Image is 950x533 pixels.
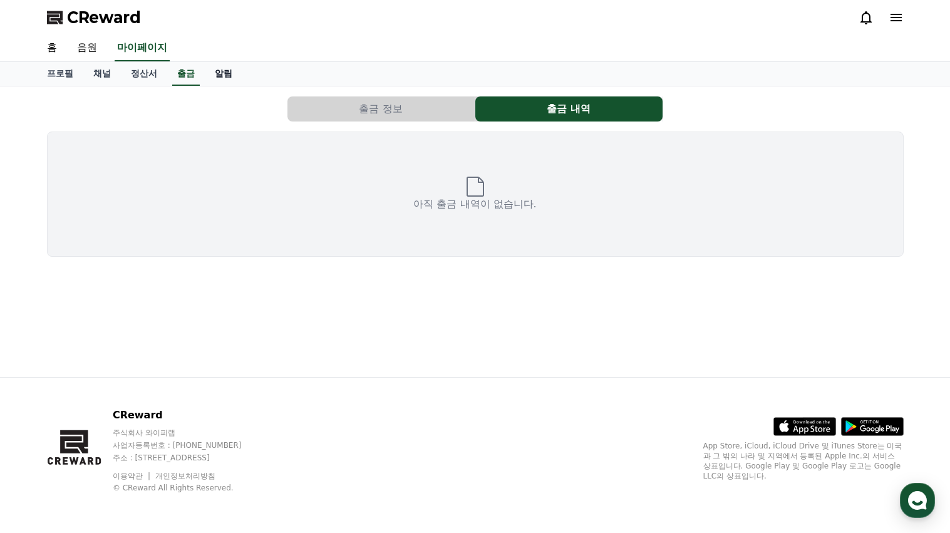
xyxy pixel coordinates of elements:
p: 주식회사 와이피랩 [113,428,266,438]
a: 음원 [67,35,107,61]
a: 설정 [162,397,240,428]
button: 출금 내역 [475,96,663,122]
a: 대화 [83,397,162,428]
p: App Store, iCloud, iCloud Drive 및 iTunes Store는 미국과 그 밖의 나라 및 지역에서 등록된 Apple Inc.의 서비스 상표입니다. Goo... [703,441,904,481]
p: 아직 출금 내역이 없습니다. [413,197,536,212]
span: 홈 [39,416,47,426]
p: 사업자등록번호 : [PHONE_NUMBER] [113,440,266,450]
a: 출금 [172,62,200,86]
p: CReward [113,408,266,423]
a: 홈 [4,397,83,428]
span: CReward [67,8,141,28]
span: 설정 [194,416,209,426]
a: 개인정보처리방침 [155,472,215,480]
a: 채널 [83,62,121,86]
p: © CReward All Rights Reserved. [113,483,266,493]
a: 홈 [37,35,67,61]
a: 알림 [205,62,242,86]
a: CReward [47,8,141,28]
p: 주소 : [STREET_ADDRESS] [113,453,266,463]
a: 마이페이지 [115,35,170,61]
a: 이용약관 [113,472,152,480]
button: 출금 정보 [287,96,475,122]
span: 대화 [115,417,130,427]
a: 프로필 [37,62,83,86]
a: 정산서 [121,62,167,86]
